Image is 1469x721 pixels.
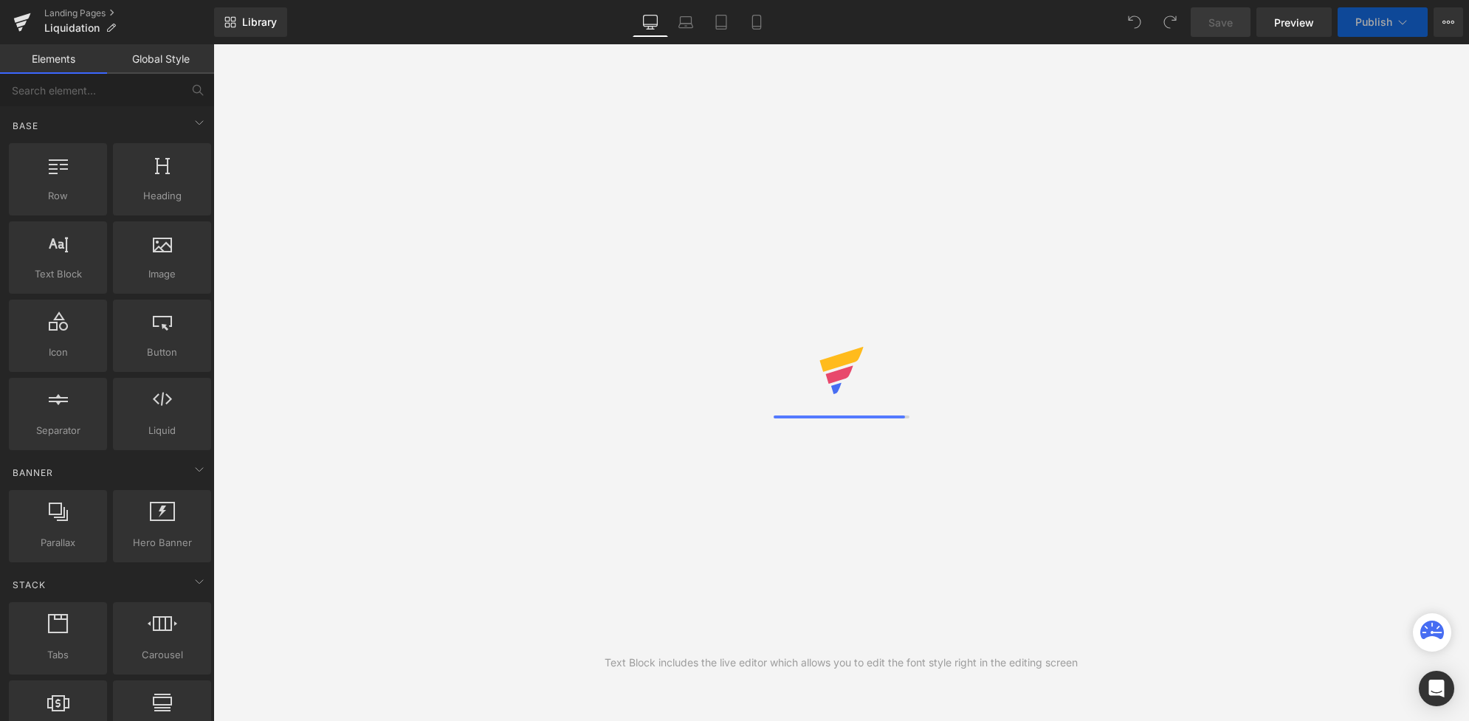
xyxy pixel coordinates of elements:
span: Save [1208,15,1233,30]
a: Global Style [107,44,214,74]
a: Laptop [668,7,703,37]
a: New Library [214,7,287,37]
span: Stack [11,578,47,592]
span: Tabs [13,647,103,663]
span: Liquidation [44,22,100,34]
span: Liquid [117,423,207,438]
span: Hero Banner [117,535,207,551]
span: Image [117,266,207,282]
span: Heading [117,188,207,204]
span: Parallax [13,535,103,551]
button: Publish [1338,7,1428,37]
a: Mobile [739,7,774,37]
span: Icon [13,345,103,360]
span: Base [11,119,40,133]
span: Button [117,345,207,360]
div: Open Intercom Messenger [1419,671,1454,706]
button: Undo [1120,7,1149,37]
span: Publish [1355,16,1392,28]
button: Redo [1155,7,1185,37]
div: Text Block includes the live editor which allows you to edit the font style right in the editing ... [605,655,1078,671]
span: Library [242,15,277,29]
a: Desktop [633,7,668,37]
a: Landing Pages [44,7,214,19]
span: Separator [13,423,103,438]
span: Carousel [117,647,207,663]
a: Preview [1256,7,1332,37]
span: Preview [1274,15,1314,30]
span: Text Block [13,266,103,282]
a: Tablet [703,7,739,37]
span: Banner [11,466,55,480]
span: Row [13,188,103,204]
button: More [1434,7,1463,37]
